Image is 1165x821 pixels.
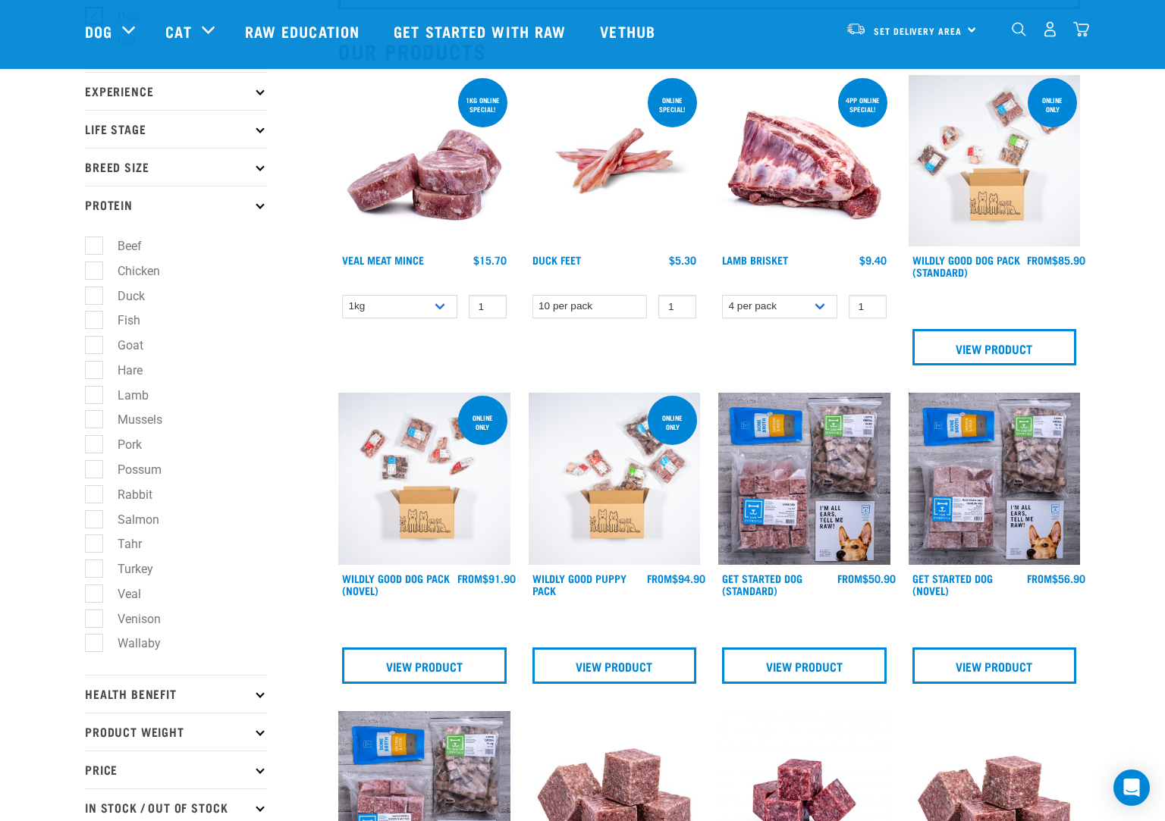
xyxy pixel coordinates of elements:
[93,386,155,405] label: Lamb
[648,406,697,438] div: Online Only
[909,75,1081,247] img: Dog 0 2sec
[846,22,866,36] img: van-moving.png
[85,148,267,186] p: Breed Size
[909,393,1081,565] img: NSP Dog Novel Update
[338,75,510,247] img: 1160 Veal Meat Mince Medallions 01
[1042,21,1058,37] img: user.png
[378,1,585,61] a: Get started with Raw
[849,295,887,318] input: 1
[85,72,267,110] p: Experience
[585,1,674,61] a: Vethub
[457,572,516,584] div: $91.90
[85,750,267,788] p: Price
[93,287,151,306] label: Duck
[93,634,167,653] label: Wallaby
[85,20,112,42] a: Dog
[93,534,148,553] label: Tahr
[93,361,149,380] label: Hare
[93,460,168,479] label: Possum
[1073,21,1089,37] img: home-icon@2x.png
[93,510,165,529] label: Salmon
[342,257,424,262] a: Veal Meat Mince
[648,89,697,121] div: ONLINE SPECIAL!
[93,485,159,504] label: Rabbit
[529,75,701,247] img: Raw Essentials Duck Feet Raw Meaty Bones For Dogs
[529,393,701,565] img: Puppy 0 2sec
[718,393,890,565] img: NSP Dog Standard Update
[647,575,672,581] span: FROM
[658,295,696,318] input: 1
[1113,769,1150,806] div: Open Intercom Messenger
[342,575,450,593] a: Wildly Good Dog Pack (Novel)
[722,647,887,684] a: View Product
[1027,575,1052,581] span: FROM
[85,713,267,750] p: Product Weight
[93,237,148,255] label: Beef
[532,575,626,593] a: Wildly Good Puppy Pack
[473,254,507,266] div: $15.70
[912,257,1020,274] a: Wildly Good Dog Pack (Standard)
[230,1,378,61] a: Raw Education
[1028,89,1077,121] div: Online Only
[837,575,862,581] span: FROM
[1027,257,1052,262] span: FROM
[532,647,697,684] a: View Product
[93,584,147,603] label: Veal
[722,575,802,593] a: Get Started Dog (Standard)
[669,254,696,266] div: $5.30
[837,572,896,584] div: $50.90
[93,336,149,355] label: Goat
[1027,254,1085,266] div: $85.90
[338,393,510,565] img: Dog Novel 0 2sec
[458,406,507,438] div: Online Only
[859,254,887,266] div: $9.40
[718,75,890,247] img: 1240 Lamb Brisket Pieces 01
[85,675,267,713] p: Health Benefit
[93,559,159,578] label: Turkey
[165,20,191,42] a: Cat
[85,110,267,148] p: Life Stage
[532,257,581,262] a: Duck Feet
[912,329,1077,365] a: View Product
[1027,572,1085,584] div: $56.90
[93,262,166,280] label: Chicken
[85,186,267,224] p: Protein
[93,435,148,454] label: Pork
[93,609,167,628] label: Venison
[457,575,482,581] span: FROM
[722,257,788,262] a: Lamb Brisket
[838,89,887,121] div: 4pp online special!
[93,311,146,330] label: Fish
[342,647,507,684] a: View Product
[469,295,507,318] input: 1
[93,410,168,429] label: Mussels
[458,89,507,121] div: 1kg online special!
[647,572,705,584] div: $94.90
[874,28,962,33] span: Set Delivery Area
[1012,22,1026,36] img: home-icon-1@2x.png
[912,647,1077,684] a: View Product
[912,575,993,593] a: Get Started Dog (Novel)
